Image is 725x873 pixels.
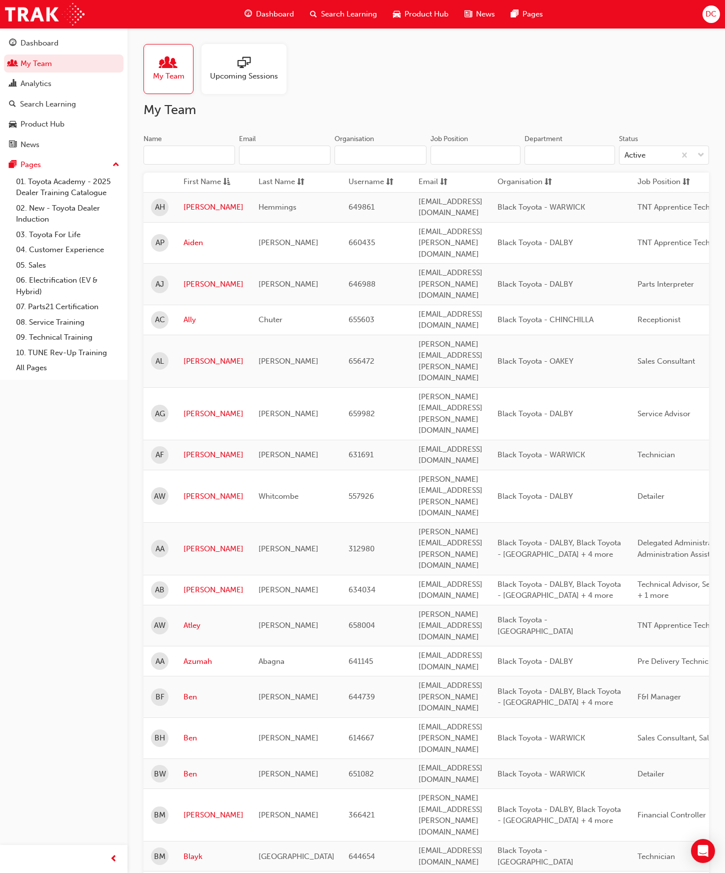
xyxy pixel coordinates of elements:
a: guage-iconDashboard [236,4,302,25]
span: Black Toyota - DALBY, Black Toyota - [GEOGRAPHIC_DATA] + 4 more [497,687,621,707]
span: AA [155,543,164,555]
a: Product Hub [4,115,123,134]
a: Upcoming Sessions [201,44,294,94]
span: news-icon [9,141,16,150]
span: Technician [637,450,675,459]
input: Email [239,146,330,165]
span: [EMAIL_ADDRESS][PERSON_NAME][DOMAIN_NAME] [418,722,482,754]
div: Email [239,134,256,144]
span: sorting-icon [440,176,447,189]
span: people-icon [9,60,16,69]
a: Ben [183,732,243,744]
div: Organisation [334,134,374,144]
span: [PERSON_NAME] [258,621,318,630]
span: Hemmings [258,203,296,212]
a: 06. Electrification (EV & Hybrid) [12,273,123,299]
span: Email [418,176,438,189]
span: Whitcombe [258,492,298,501]
a: 09. Technical Training [12,330,123,345]
span: Black Toyota - DALBY, Black Toyota - [GEOGRAPHIC_DATA] + 4 more [497,580,621,600]
span: DC [705,9,716,20]
span: Black Toyota - DALBY [497,238,573,247]
span: AG [155,408,165,420]
span: search-icon [310,8,317,21]
span: F&I Manager [637,692,681,701]
div: Name [143,134,162,144]
div: Active [624,150,645,161]
a: [PERSON_NAME] [183,809,243,821]
span: AL [155,356,164,367]
div: Department [524,134,562,144]
span: Black Toyota - DALBY [497,492,573,501]
a: search-iconSearch Learning [302,4,385,25]
span: [PERSON_NAME] [258,450,318,459]
span: [PERSON_NAME][EMAIL_ADDRESS][PERSON_NAME][DOMAIN_NAME] [418,340,482,383]
span: AH [155,202,165,213]
button: Job Positionsorting-icon [637,176,692,189]
span: [PERSON_NAME] [258,769,318,778]
a: [PERSON_NAME] [183,356,243,367]
span: Detailer [637,769,664,778]
span: Black Toyota - WARWICK [497,769,585,778]
a: [PERSON_NAME] [183,279,243,290]
span: Product Hub [404,9,448,20]
span: Last Name [258,176,295,189]
span: Black Toyota - [GEOGRAPHIC_DATA] [497,846,573,866]
div: Pages [20,159,41,171]
span: Username [348,176,384,189]
span: people-icon [162,57,175,71]
div: Open Intercom Messenger [691,839,715,863]
span: [GEOGRAPHIC_DATA] [258,852,334,861]
span: Receptionist [637,315,680,324]
a: [PERSON_NAME] [183,584,243,596]
a: [PERSON_NAME] [183,202,243,213]
span: Job Position [637,176,680,189]
span: [PERSON_NAME][EMAIL_ADDRESS][PERSON_NAME][DOMAIN_NAME] [418,475,482,518]
span: Financial Controller [637,810,706,819]
span: 557926 [348,492,374,501]
input: Job Position [430,146,521,165]
button: Pages [4,156,123,174]
span: Pages [522,9,543,20]
div: Product Hub [20,119,64,130]
span: AA [155,656,164,667]
button: Organisationsorting-icon [497,176,552,189]
span: 655603 [348,315,374,324]
span: Technician [637,852,675,861]
span: 644739 [348,692,375,701]
span: 614667 [348,733,374,742]
span: 646988 [348,280,375,289]
span: guage-icon [244,8,252,21]
span: First Name [183,176,221,189]
span: BM [154,851,165,862]
span: [PERSON_NAME] [258,280,318,289]
a: My Team [143,44,201,94]
span: news-icon [464,8,472,21]
a: 08. Service Training [12,315,123,330]
span: Black Toyota - OAKEY [497,357,573,366]
span: Dashboard [256,9,294,20]
span: 659982 [348,409,375,418]
span: [EMAIL_ADDRESS][PERSON_NAME][DOMAIN_NAME] [418,681,482,712]
span: search-icon [9,100,16,109]
a: [PERSON_NAME] [183,491,243,502]
span: BW [154,768,166,780]
div: News [20,139,39,151]
a: 03. Toyota For Life [12,227,123,243]
span: Black Toyota - DALBY [497,409,573,418]
button: Usernamesorting-icon [348,176,403,189]
span: 641145 [348,657,373,666]
span: News [476,9,495,20]
button: Emailsorting-icon [418,176,473,189]
a: 04. Customer Experience [12,242,123,258]
span: My Team [153,71,184,82]
span: 634034 [348,585,375,594]
span: sorting-icon [297,176,304,189]
span: [EMAIL_ADDRESS][PERSON_NAME][DOMAIN_NAME] [418,268,482,300]
span: sorting-icon [682,176,690,189]
img: Trak [5,3,84,26]
span: pages-icon [9,161,16,170]
span: [PERSON_NAME] [258,357,318,366]
a: pages-iconPages [503,4,551,25]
